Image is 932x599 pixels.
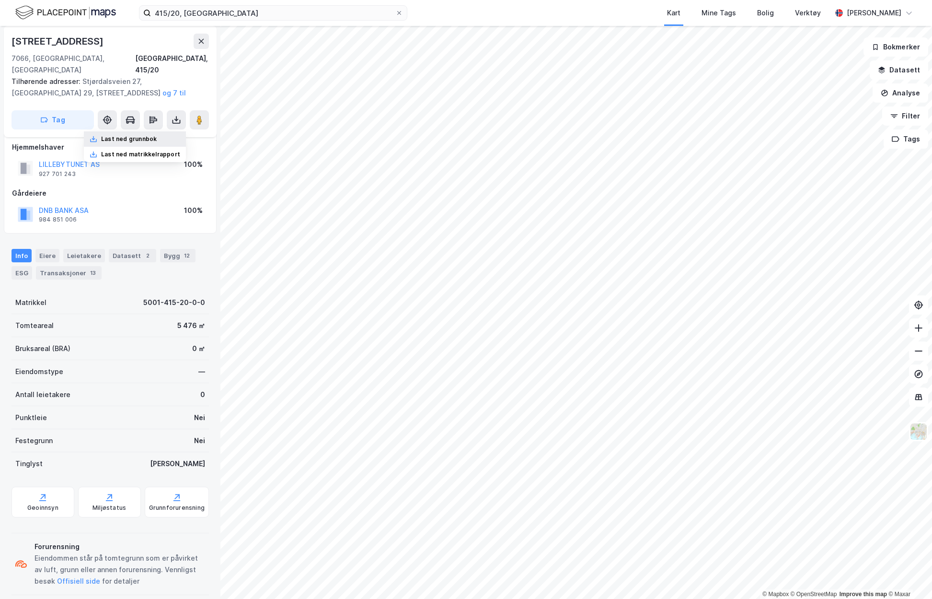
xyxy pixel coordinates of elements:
div: Nei [194,412,205,423]
div: 5001-415-20-0-0 [143,297,205,308]
div: Antall leietakere [15,389,70,400]
div: 100% [184,205,203,216]
div: 5 476 ㎡ [177,320,205,331]
div: Kart [667,7,680,19]
button: Datasett [870,60,928,80]
div: 7066, [GEOGRAPHIC_DATA], [GEOGRAPHIC_DATA] [12,53,135,76]
span: Tilhørende adresser: [12,77,82,85]
div: 2 [143,251,152,260]
div: 13 [88,268,98,278]
div: 0 [200,389,205,400]
div: [GEOGRAPHIC_DATA], 415/20 [135,53,209,76]
img: logo.f888ab2527a4732fd821a326f86c7f29.svg [15,4,116,21]
div: Festegrunn [15,435,53,446]
div: Geoinnsyn [27,504,58,512]
div: [PERSON_NAME] [847,7,901,19]
div: Hjemmelshaver [12,141,208,153]
button: Bokmerker [863,37,928,57]
a: OpenStreetMap [791,591,837,598]
div: Bolig [757,7,774,19]
div: 100% [184,159,203,170]
div: ESG [12,266,32,280]
iframe: Chat Widget [884,553,932,599]
div: 984 851 006 [39,216,77,223]
div: Mine Tags [702,7,736,19]
div: Matrikkel [15,297,46,308]
div: [PERSON_NAME] [150,458,205,470]
div: Tinglyst [15,458,43,470]
div: Gårdeiere [12,188,208,199]
button: Filter [882,106,928,126]
div: [STREET_ADDRESS] [12,34,105,49]
div: Stjørdalsveien 27, [GEOGRAPHIC_DATA] 29, [STREET_ADDRESS] [12,76,201,99]
div: — [198,366,205,377]
div: Info [12,249,32,262]
div: Leietakere [63,249,105,262]
div: Transaksjoner [36,266,102,280]
div: Eiendommen står på tomtegrunn som er påvirket av luft, grunn eller annen forurensning. Vennligst ... [35,552,205,587]
div: Miljøstatus [92,504,126,512]
a: Improve this map [840,591,887,598]
div: Verktøy [795,7,821,19]
div: Last ned matrikkelrapport [101,151,180,158]
a: Mapbox [762,591,789,598]
img: Z [909,423,928,441]
input: Søk på adresse, matrikkel, gårdeiere, leietakere eller personer [151,6,395,20]
button: Tags [884,129,928,149]
div: Grunnforurensning [149,504,205,512]
div: Kontrollprogram for chat [884,553,932,599]
div: Bruksareal (BRA) [15,343,70,354]
div: Datasett [109,249,156,262]
div: Last ned grunnbok [101,135,157,143]
div: Nei [194,435,205,446]
div: Eiere [35,249,59,262]
button: Analyse [873,83,928,103]
div: Eiendomstype [15,366,63,377]
div: 12 [182,251,192,260]
div: Bygg [160,249,196,262]
button: Tag [12,110,94,129]
div: 0 ㎡ [192,343,205,354]
div: Punktleie [15,412,47,423]
div: 927 701 243 [39,170,76,178]
div: Forurensning [35,541,205,552]
div: Tomteareal [15,320,54,331]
